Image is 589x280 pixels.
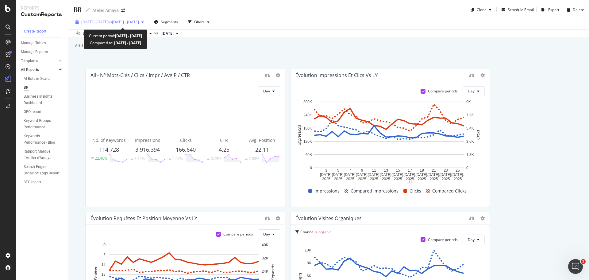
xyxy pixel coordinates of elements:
span: Channel [300,229,314,235]
a: All Reports [21,67,57,73]
button: Day [258,229,280,239]
text: 3 [325,168,327,173]
button: Delete [564,5,584,15]
text: 2025 [406,177,414,181]
img: Equal [169,158,171,160]
span: Avg. Position [249,137,275,143]
div: BR [73,5,82,14]
div: All Reports [21,67,39,73]
div: + Create Report [21,28,46,35]
div: Add a short description [74,43,123,49]
a: SEO report [24,179,64,185]
text: 180K [303,126,312,130]
a: + Create Report [21,28,64,35]
a: BR [24,84,64,91]
text: 0 [103,243,106,247]
text: 15 [396,168,400,173]
text: 21 [432,168,436,173]
a: Manage Reports [21,49,64,55]
a: Search Engine Behavior: Logs Report [24,164,64,177]
text: 19 [420,168,424,173]
span: 3,916,394 [135,146,160,153]
div: A chart. [295,99,483,181]
span: Compared Impressions [351,187,398,195]
div: Évolution impressions et clics vs LYCompare periodsDayA chart.1ImpressionsCompared ImpressionsCli... [290,69,490,207]
text: 2025 [394,177,402,181]
img: Equal [207,158,210,160]
div: Rapport Marque L'Atelier d'Amaya [24,148,60,161]
text: 2025 [334,177,342,181]
text: 18 [102,272,106,277]
span: vs [154,30,159,36]
text: 9K [466,100,471,104]
div: binoculars [265,72,270,77]
div: 2.05% [249,156,259,161]
div: binoculars [265,216,270,220]
div: binoculars [469,216,474,220]
text: [DATE]. [391,173,404,177]
text: 3.6K [466,139,474,144]
text: Impressions [297,125,302,145]
text: 12 [102,262,106,267]
text: 9 [361,168,363,173]
text: 240K [303,113,312,117]
div: Templates [21,58,38,64]
button: Day [463,86,485,96]
text: 2025 [346,177,354,181]
text: 6 [103,253,106,257]
text: 6K [306,274,311,278]
text: 24K [262,269,268,274]
div: CustomReports [21,11,63,18]
text: 13 [384,168,388,173]
div: arrow-right-arrow-left [121,8,125,13]
span: 1 [581,259,586,264]
button: Schedule Email [499,5,534,15]
div: Current period: [89,32,142,39]
text: 25 [456,168,460,173]
text: 32K [262,256,268,260]
text: 5.4K [466,126,474,130]
text: [DATE]. [344,173,356,177]
div: Évolution impressions et clics vs LY [295,72,378,78]
text: 7.2K [466,113,474,117]
span: 22.11 [255,146,269,153]
div: 1 [407,179,412,184]
text: 17 [408,168,412,173]
text: 2025 [322,177,330,181]
button: Export [539,5,559,15]
button: Segments [152,17,180,27]
text: 0 [310,166,312,170]
text: 5 [337,168,339,173]
a: Rapport Marque L'Atelier d'Amaya [24,148,64,161]
span: vs [DATE] - [DATE] [108,19,139,25]
text: 23 [444,168,448,173]
span: [DATE] - [DATE] [81,19,108,25]
text: [DATE]. [320,173,332,177]
text: 7 [349,168,351,173]
a: Manage Tables [21,40,64,46]
div: Business Insights Dashboard [24,93,59,106]
div: Compare periods [428,237,458,242]
span: Day [468,88,475,94]
text: 2025 [453,177,462,181]
span: 166,640 [176,146,196,153]
div: Export [548,7,559,12]
img: Equal [245,158,248,160]
span: Clicks [410,187,421,195]
div: AI Bots in Search [24,76,52,82]
div: Clone [477,7,487,12]
div: Compared to: [90,39,141,46]
button: Day [463,235,485,244]
text: 1.8K [466,153,474,157]
div: SEO report [24,179,41,185]
div: 0.25% [211,156,221,161]
div: Manage Tables [21,40,46,46]
text: [DATE]. [368,173,380,177]
text: 2025 [370,177,378,181]
div: 22.46% [95,156,107,161]
text: [DATE]. [427,173,440,177]
span: organic [318,229,331,235]
div: Atelier Amaya [92,7,119,14]
a: AI Bots in Search [24,76,64,82]
text: [DATE]. [379,173,392,177]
